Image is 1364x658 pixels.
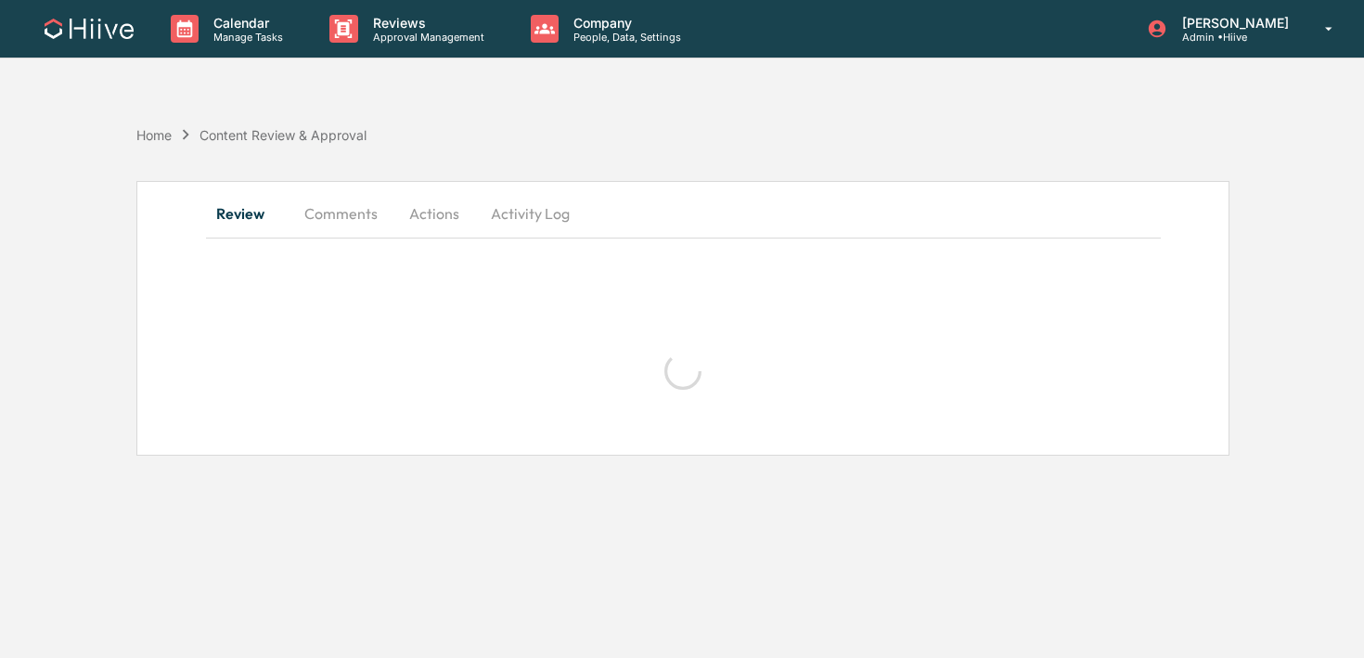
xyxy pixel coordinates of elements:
[392,191,476,236] button: Actions
[358,15,494,31] p: Reviews
[559,15,690,31] p: Company
[199,15,292,31] p: Calendar
[45,19,134,39] img: logo
[136,127,172,143] div: Home
[1167,15,1298,31] p: [PERSON_NAME]
[290,191,392,236] button: Comments
[476,191,585,236] button: Activity Log
[199,127,367,143] div: Content Review & Approval
[199,31,292,44] p: Manage Tasks
[1167,31,1298,44] p: Admin • Hiive
[559,31,690,44] p: People, Data, Settings
[206,191,290,236] button: Review
[358,31,494,44] p: Approval Management
[206,191,1161,236] div: secondary tabs example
